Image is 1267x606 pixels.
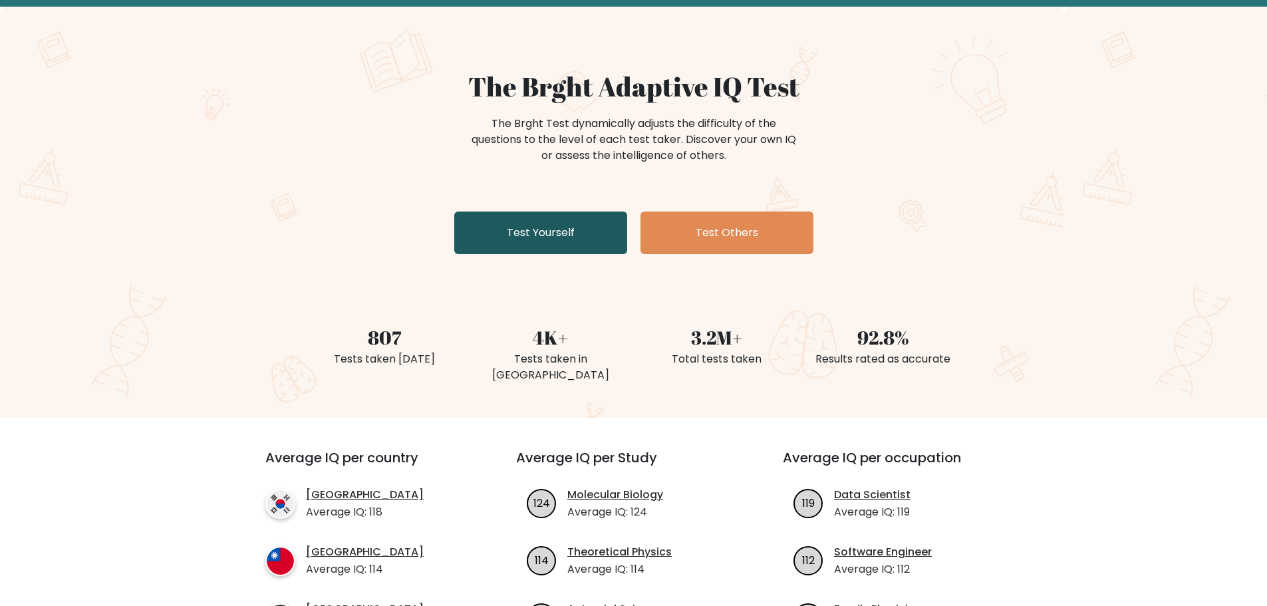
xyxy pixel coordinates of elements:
[468,116,800,164] div: The Brght Test dynamically adjusts the difficulty of the questions to the level of each test take...
[454,212,627,254] a: Test Yourself
[834,487,911,503] a: Data Scientist
[309,323,460,351] div: 807
[306,487,424,503] a: [GEOGRAPHIC_DATA]
[808,351,958,367] div: Results rated as accurate
[265,489,295,519] img: country
[309,71,958,102] h1: The Brght Adaptive IQ Test
[567,487,663,503] a: Molecular Biology
[306,504,424,520] p: Average IQ: 118
[834,544,932,560] a: Software Engineer
[802,495,815,510] text: 119
[476,351,626,383] div: Tests taken in [GEOGRAPHIC_DATA]
[808,323,958,351] div: 92.8%
[834,561,932,577] p: Average IQ: 112
[535,552,549,567] text: 114
[306,561,424,577] p: Average IQ: 114
[567,544,672,560] a: Theoretical Physics
[306,544,424,560] a: [GEOGRAPHIC_DATA]
[834,504,911,520] p: Average IQ: 119
[516,450,751,482] h3: Average IQ per Study
[265,450,468,482] h3: Average IQ per country
[642,323,792,351] div: 3.2M+
[533,495,550,510] text: 124
[567,504,663,520] p: Average IQ: 124
[783,450,1018,482] h3: Average IQ per occupation
[476,323,626,351] div: 4K+
[567,561,672,577] p: Average IQ: 114
[309,351,460,367] div: Tests taken [DATE]
[802,552,815,567] text: 112
[642,351,792,367] div: Total tests taken
[640,212,813,254] a: Test Others
[265,546,295,576] img: country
